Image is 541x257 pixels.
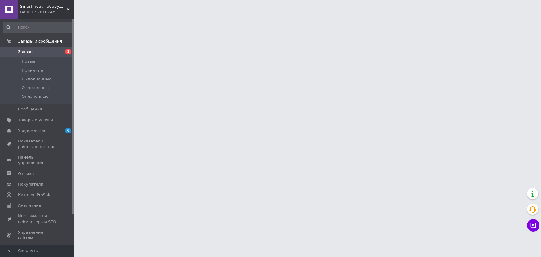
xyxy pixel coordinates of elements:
span: Панель управления [18,155,57,166]
span: Выполненные [22,76,51,82]
span: Оплаченные [22,94,48,99]
span: Принятые [22,68,43,73]
span: Заказы [18,49,33,55]
div: Ваш ID: 2810748 [20,9,74,15]
span: Каталог ProSale [18,192,51,198]
span: Отзывы [18,171,34,177]
span: Сообщения [18,106,42,112]
span: Отмененные [22,85,49,91]
span: 6 [65,128,71,133]
span: Новые [22,59,35,64]
span: Покупатели [18,182,43,187]
span: 1 [65,49,71,54]
span: Заказы и сообщения [18,38,62,44]
span: Аналитика [18,203,41,208]
span: Уведомления [18,128,46,133]
input: Поиск [3,22,73,33]
span: Smart heat - оборудование для электрического теплого пола [20,4,67,9]
span: Инструменты вебмастера и SEO [18,213,57,224]
span: Управление сайтом [18,230,57,241]
button: Чат с покупателем [527,219,539,232]
span: Показатели работы компании [18,138,57,150]
span: Товары и услуги [18,117,53,123]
